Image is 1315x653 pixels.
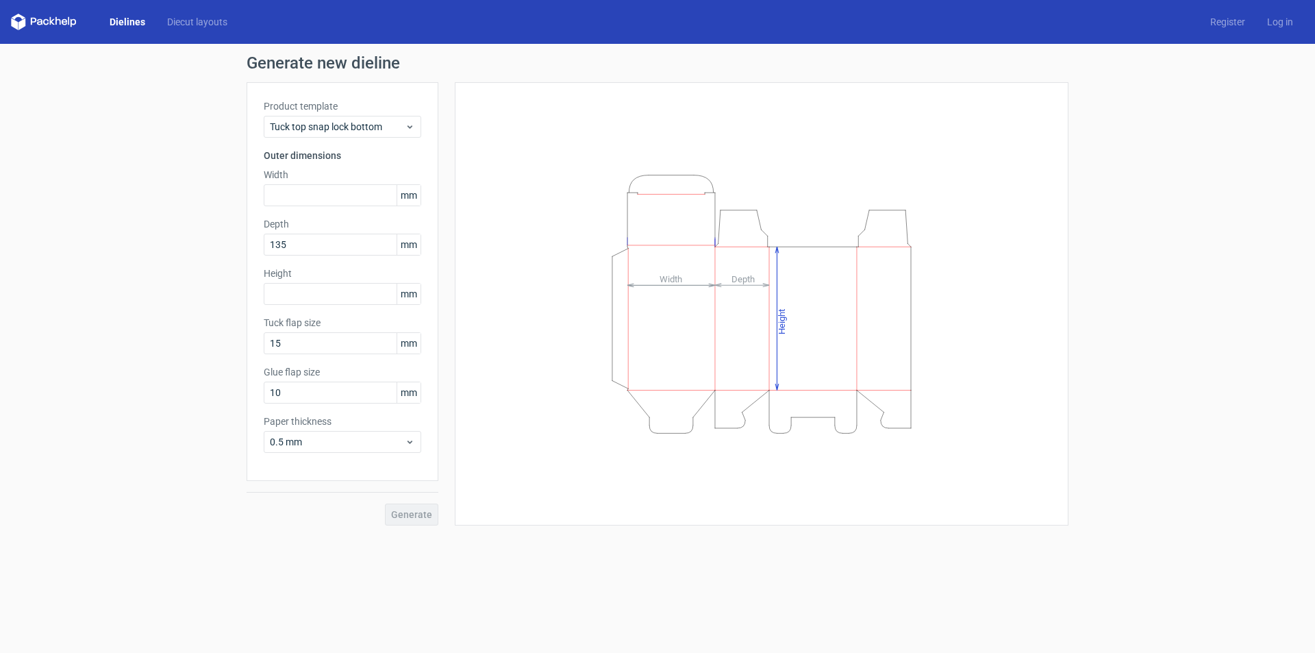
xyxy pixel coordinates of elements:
a: Dielines [99,15,156,29]
label: Depth [264,217,421,231]
tspan: Depth [731,273,755,284]
label: Width [264,168,421,182]
label: Glue flap size [264,365,421,379]
tspan: Height [777,308,787,334]
tspan: Width [660,273,682,284]
label: Paper thickness [264,415,421,428]
span: mm [397,284,421,304]
a: Diecut layouts [156,15,238,29]
span: mm [397,382,421,403]
label: Height [264,267,421,280]
label: Product template [264,99,421,113]
span: mm [397,333,421,354]
h1: Generate new dieline [247,55,1068,71]
h3: Outer dimensions [264,149,421,162]
label: Tuck flap size [264,316,421,330]
a: Log in [1256,15,1304,29]
span: mm [397,185,421,206]
span: Tuck top snap lock bottom [270,120,405,134]
span: 0.5 mm [270,435,405,449]
span: mm [397,234,421,255]
a: Register [1199,15,1256,29]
